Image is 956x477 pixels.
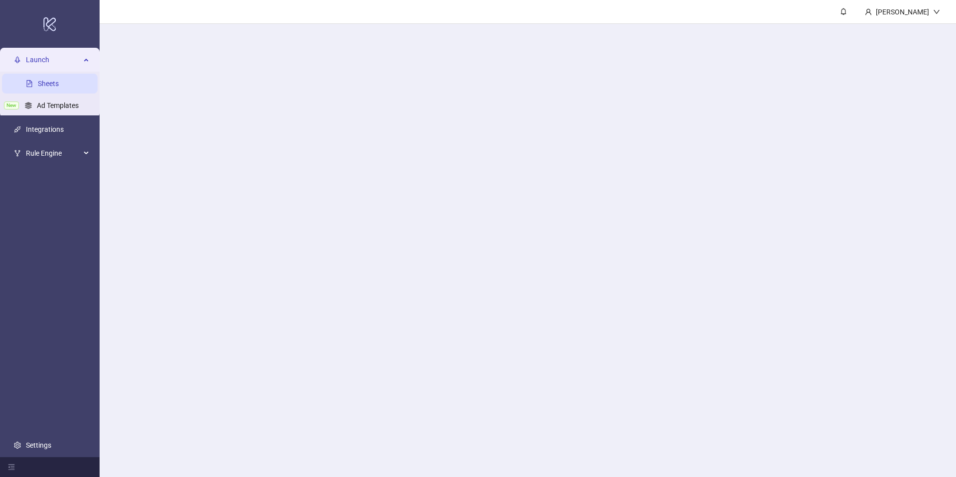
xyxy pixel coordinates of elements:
[26,143,81,163] span: Rule Engine
[933,8,940,15] span: down
[872,6,933,17] div: [PERSON_NAME]
[26,125,64,133] a: Integrations
[8,464,15,471] span: menu-fold
[865,8,872,15] span: user
[14,150,21,157] span: fork
[14,56,21,63] span: rocket
[26,441,51,449] a: Settings
[38,80,59,88] a: Sheets
[37,101,79,109] a: Ad Templates
[840,8,847,15] span: bell
[26,50,81,70] span: Launch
